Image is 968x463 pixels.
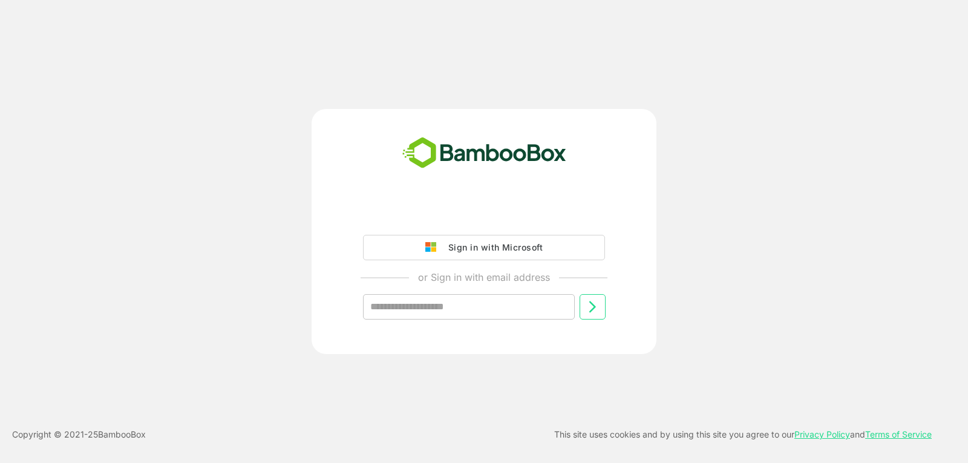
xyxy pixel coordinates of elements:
[396,133,573,173] img: bamboobox
[418,270,550,284] p: or Sign in with email address
[442,240,543,255] div: Sign in with Microsoft
[12,427,146,442] p: Copyright © 2021- 25 BambooBox
[363,235,605,260] button: Sign in with Microsoft
[425,242,442,253] img: google
[554,427,932,442] p: This site uses cookies and by using this site you agree to our and
[357,201,611,228] iframe: Sign in with Google Button
[865,429,932,439] a: Terms of Service
[794,429,850,439] a: Privacy Policy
